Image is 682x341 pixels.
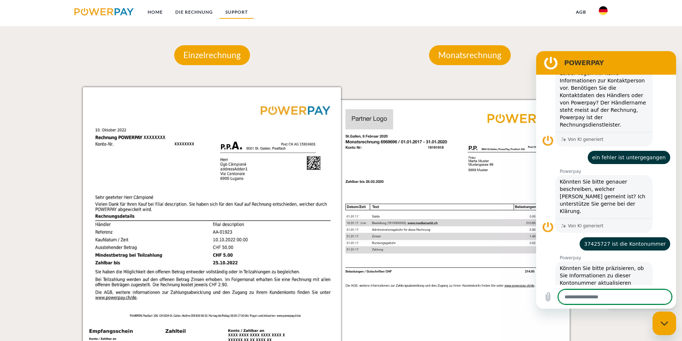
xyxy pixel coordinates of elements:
[599,6,608,15] img: de
[219,6,254,19] a: SUPPORT
[169,6,219,19] a: DIE RECHNUNG
[570,6,593,19] a: agb
[174,45,250,65] p: Einzelrechnung
[141,6,169,19] a: Home
[536,51,676,309] iframe: Messaging-Fenster
[429,45,511,65] p: Monatsrechnung
[74,8,134,15] img: logo-powerpay.svg
[653,312,676,335] iframe: Schaltfläche zum Öffnen des Messaging-Fensters; Konversation läuft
